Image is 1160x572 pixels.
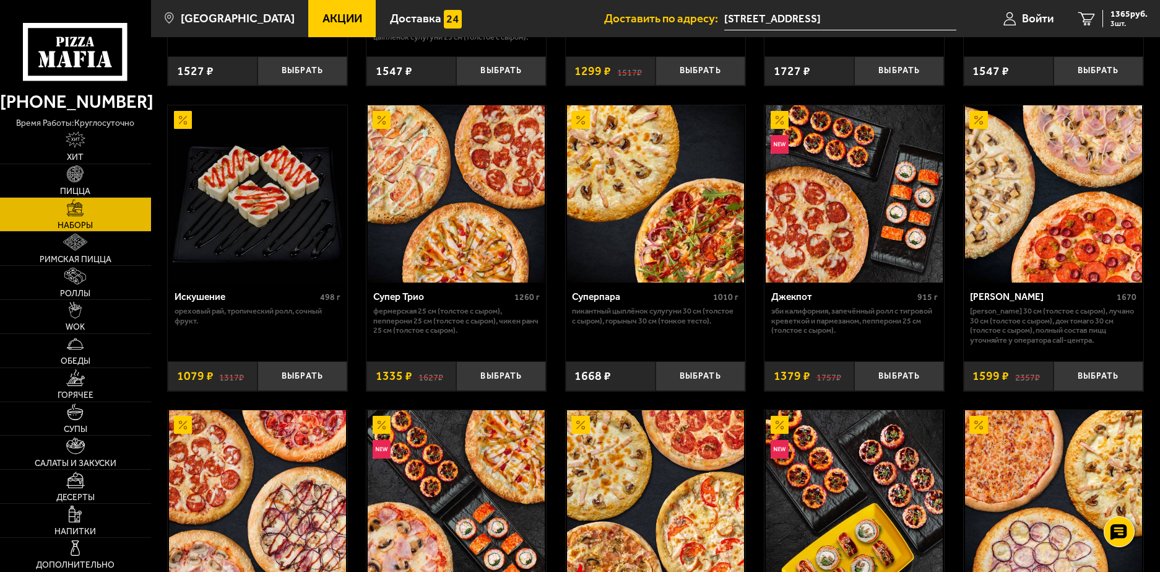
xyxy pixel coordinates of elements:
[54,527,96,536] span: Напитки
[1054,56,1143,86] button: Выбрать
[177,370,214,382] span: 1079 ₽
[917,292,938,302] span: 915 г
[1054,361,1143,391] button: Выбрать
[816,370,841,382] s: 1757 ₽
[771,135,789,153] img: Новинка
[40,255,111,264] span: Римская пицца
[376,65,412,77] span: 1547 ₽
[574,65,611,77] span: 1299 ₽
[970,291,1114,303] div: [PERSON_NAME]
[572,291,710,303] div: Суперпара
[771,416,789,434] img: Акционный
[66,323,85,332] span: WOK
[571,111,589,129] img: Акционный
[972,370,1009,382] span: 1599 ₽
[322,13,362,25] span: Акции
[174,111,192,129] img: Акционный
[456,361,546,391] button: Выбрать
[456,56,546,86] button: Выбрать
[1117,292,1136,302] span: 1670
[724,7,956,30] input: Ваш адрес доставки
[35,459,116,468] span: Салаты и закуски
[219,370,244,382] s: 1317 ₽
[965,105,1142,283] img: Хет Трик
[58,391,93,400] span: Горячее
[258,56,347,86] button: Выбрать
[368,105,545,283] img: Супер Трио
[376,370,412,382] span: 1335 ₽
[771,291,914,303] div: Джекпот
[964,105,1143,283] a: АкционныйХет Трик
[373,306,540,335] p: Фермерская 25 см (толстое с сыром), Пепперони 25 см (толстое с сыром), Чикен Ранч 25 см (толстое ...
[571,416,589,434] img: Акционный
[373,440,391,458] img: Новинка
[61,357,90,366] span: Обеды
[854,361,944,391] button: Выбрать
[64,425,87,434] span: Супы
[390,13,441,25] span: Доставка
[175,306,341,325] p: Ореховый рай, Тропический ролл, Сочный фрукт.
[1110,20,1148,27] span: 3 шт.
[774,65,810,77] span: 1727 ₽
[771,306,938,335] p: Эби Калифорния, Запечённый ролл с тигровой креветкой и пармезаном, Пепперони 25 см (толстое с сыр...
[174,416,192,434] img: Акционный
[771,111,789,129] img: Акционный
[258,361,347,391] button: Выбрать
[566,105,745,283] a: АкционныйСуперпара
[1110,10,1148,19] span: 1365 руб.
[617,65,642,77] s: 1517 ₽
[969,111,987,129] img: Акционный
[970,306,1136,345] p: [PERSON_NAME] 30 см (толстое с сыром), Лучано 30 см (толстое с сыром), Дон Томаго 30 см (толстое ...
[656,361,745,391] button: Выбрать
[366,105,546,283] a: АкционныйСупер Трио
[373,416,391,434] img: Акционный
[854,56,944,86] button: Выбрать
[604,13,724,25] span: Доставить по адресу:
[320,292,340,302] span: 498 г
[574,370,611,382] span: 1668 ₽
[771,440,789,458] img: Новинка
[713,292,738,302] span: 1010 г
[36,561,115,570] span: Дополнительно
[56,493,95,502] span: Десерты
[169,105,346,283] img: Искушение
[774,370,810,382] span: 1379 ₽
[67,153,84,162] span: Хит
[168,105,347,283] a: АкционныйИскушение
[373,291,511,303] div: Супер Трио
[766,105,943,283] img: Джекпот
[373,111,391,129] img: Акционный
[567,105,744,283] img: Суперпара
[724,7,956,30] span: Ленинградская область, Всеволожский район, посёлок Бугры, Воронцовский бульвар, 9к2
[175,291,318,303] div: Искушение
[60,187,90,196] span: Пицца
[181,13,295,25] span: [GEOGRAPHIC_DATA]
[177,65,214,77] span: 1527 ₽
[514,292,540,302] span: 1260 г
[60,289,90,298] span: Роллы
[656,56,745,86] button: Выбрать
[58,221,93,230] span: Наборы
[1022,13,1054,25] span: Войти
[418,370,443,382] s: 1627 ₽
[572,306,738,325] p: Пикантный цыплёнок сулугуни 30 см (толстое с сыром), Горыныч 30 см (тонкое тесто).
[972,65,1009,77] span: 1547 ₽
[764,105,944,283] a: АкционныйНовинкаДжекпот
[969,416,987,434] img: Акционный
[1015,370,1040,382] s: 2357 ₽
[444,10,462,28] img: 15daf4d41897b9f0e9f617042186c801.svg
